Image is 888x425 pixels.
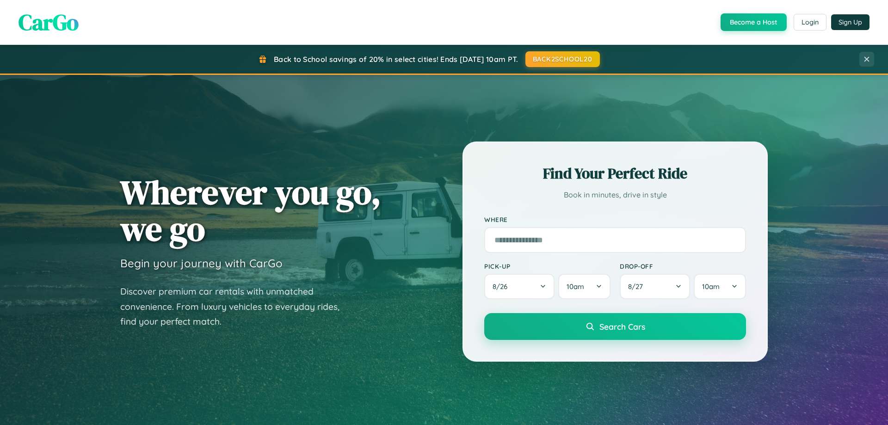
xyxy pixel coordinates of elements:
span: 10am [702,282,720,291]
h3: Begin your journey with CarGo [120,256,283,270]
button: 8/26 [484,274,555,299]
span: 8 / 27 [628,282,647,291]
span: CarGo [18,7,79,37]
button: Sign Up [831,14,869,30]
button: Become a Host [721,13,787,31]
span: Back to School savings of 20% in select cities! Ends [DATE] 10am PT. [274,55,518,64]
button: 10am [694,274,746,299]
label: Pick-up [484,262,610,270]
span: 10am [567,282,584,291]
label: Where [484,216,746,223]
p: Discover premium car rentals with unmatched convenience. From luxury vehicles to everyday rides, ... [120,284,351,329]
button: 8/27 [620,274,690,299]
button: Search Cars [484,313,746,340]
span: Search Cars [599,321,645,332]
label: Drop-off [620,262,746,270]
h1: Wherever you go, we go [120,174,381,247]
button: BACK2SCHOOL20 [525,51,600,67]
p: Book in minutes, drive in style [484,188,746,202]
h2: Find Your Perfect Ride [484,163,746,184]
button: Login [794,14,826,31]
span: 8 / 26 [493,282,512,291]
button: 10am [558,274,610,299]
